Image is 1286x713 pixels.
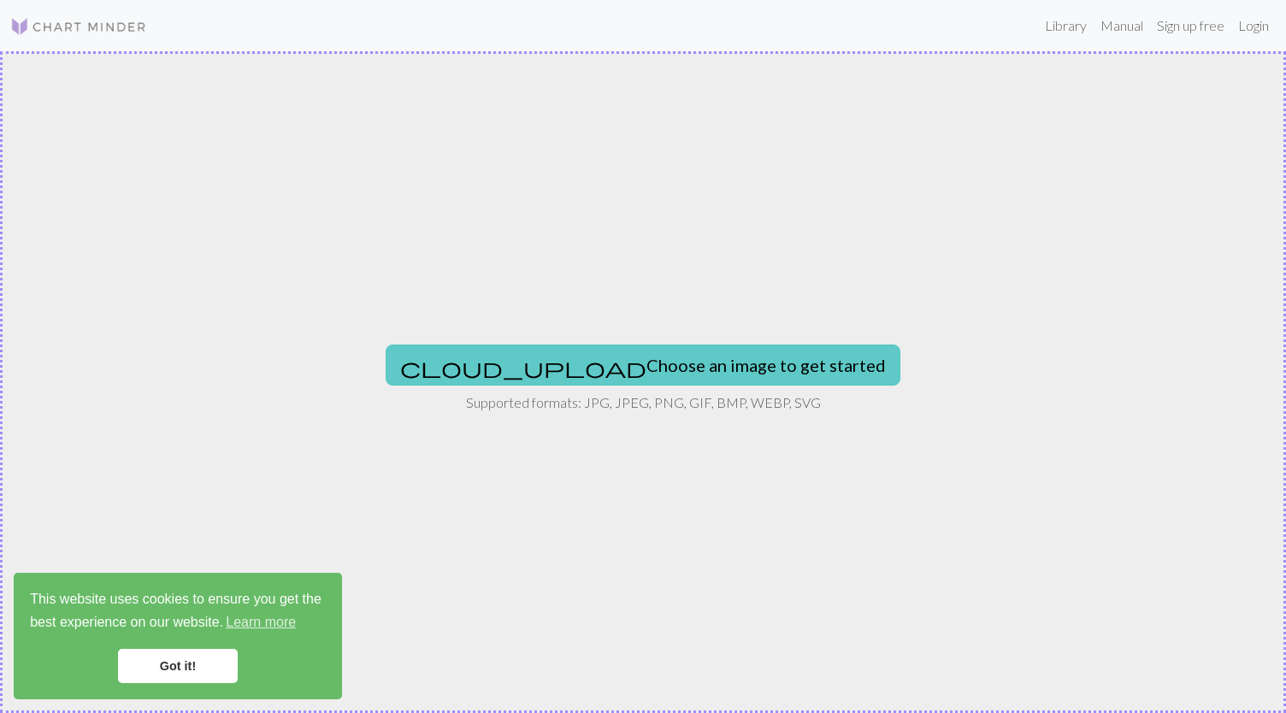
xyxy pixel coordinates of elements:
[1038,9,1094,43] a: Library
[30,589,326,635] span: This website uses cookies to ensure you get the best experience on our website.
[386,345,900,386] button: Choose an image to get started
[1094,9,1150,43] a: Manual
[10,16,147,37] img: Logo
[1231,9,1276,43] a: Login
[223,610,298,635] a: learn more about cookies
[14,573,342,699] div: cookieconsent
[118,649,238,683] a: dismiss cookie message
[466,392,821,413] p: Supported formats: JPG, JPEG, PNG, GIF, BMP, WEBP, SVG
[400,356,646,380] span: cloud_upload
[1150,9,1231,43] a: Sign up free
